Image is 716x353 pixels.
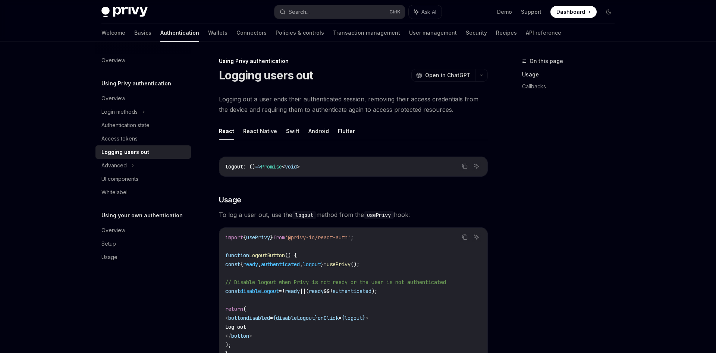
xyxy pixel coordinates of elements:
span: ! [282,288,285,294]
a: Recipes [496,24,517,42]
h1: Logging users out [219,69,313,82]
a: Basics [134,24,151,42]
a: Authentication state [95,119,191,132]
span: Open in ChatGPT [425,72,471,79]
span: authenticated [333,288,371,294]
button: Open in ChatGPT [411,69,475,82]
span: </ [225,332,231,339]
span: disabled [246,315,270,321]
span: logout [345,315,362,321]
a: Usage [522,69,621,81]
div: Using Privy authentication [219,57,488,65]
span: = [339,315,342,321]
button: Copy the contents from the code block [460,232,470,242]
span: > [249,332,252,339]
span: = [270,315,273,321]
span: ); [225,341,231,348]
span: > [297,163,300,170]
span: , [258,261,261,268]
span: Ask AI [421,8,436,16]
span: ; [351,234,354,241]
a: Authentication [160,24,199,42]
span: LogoutButton [249,252,285,259]
div: UI components [101,174,138,183]
span: from [273,234,285,241]
span: ready [285,288,300,294]
a: Access tokens [95,132,191,145]
a: Dashboard [550,6,597,18]
div: Authentication state [101,121,150,130]
span: usePrivy [327,261,351,268]
a: Transaction management [333,24,400,42]
button: Ask AI [472,232,481,242]
span: ready [243,261,258,268]
button: Ask AI [472,161,481,171]
a: User management [409,24,457,42]
span: () { [285,252,297,259]
span: Dashboard [556,8,585,16]
button: React [219,122,234,140]
button: Ask AI [409,5,442,19]
span: onClick [318,315,339,321]
span: Logging out a user ends their authenticated session, removing their access credentials from the d... [219,94,488,115]
span: ( [306,288,309,294]
span: logout [225,163,243,170]
a: Overview [95,224,191,237]
button: Search...CtrlK [274,5,405,19]
span: function [225,252,249,259]
div: Login methods [101,107,138,116]
div: Usage [101,253,117,262]
button: Swift [286,122,299,140]
div: Whitelabel [101,188,128,197]
a: Connectors [236,24,267,42]
span: > [365,315,368,321]
span: < [282,163,285,170]
span: Ctrl K [389,9,401,15]
button: React Native [243,122,277,140]
h5: Using your own authentication [101,211,183,220]
span: , [300,261,303,268]
div: Access tokens [101,134,138,143]
span: const [225,261,240,268]
div: Overview [101,94,125,103]
div: Setup [101,239,116,248]
span: (); [351,261,359,268]
span: } [321,261,324,268]
a: Overview [95,54,191,67]
span: = [279,288,282,294]
span: const [225,288,240,294]
span: : () [243,163,255,170]
button: Android [308,122,329,140]
span: button [228,315,246,321]
span: Promise [261,163,282,170]
span: logout [303,261,321,268]
span: On this page [530,57,563,66]
span: } [315,315,318,321]
button: Copy the contents from the code block [460,161,470,171]
a: Logging users out [95,145,191,159]
span: Usage [219,195,241,205]
span: || [300,288,306,294]
span: return [225,306,243,312]
a: API reference [526,24,561,42]
a: Welcome [101,24,125,42]
code: logout [292,211,316,219]
a: Overview [95,92,191,105]
span: To log a user out, use the method from the hook: [219,209,488,220]
span: disableLogout [240,288,279,294]
span: { [243,234,246,241]
span: ready [309,288,324,294]
span: disableLogout [276,315,315,321]
a: Usage [95,250,191,264]
span: } [270,234,273,241]
span: => [255,163,261,170]
img: dark logo [101,7,148,17]
div: Search... [289,7,310,16]
button: Toggle dark mode [603,6,615,18]
h5: Using Privy authentication [101,79,171,88]
span: = [324,261,327,268]
a: Policies & controls [276,24,324,42]
a: Setup [95,237,191,250]
span: && [324,288,330,294]
a: Security [466,24,487,42]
